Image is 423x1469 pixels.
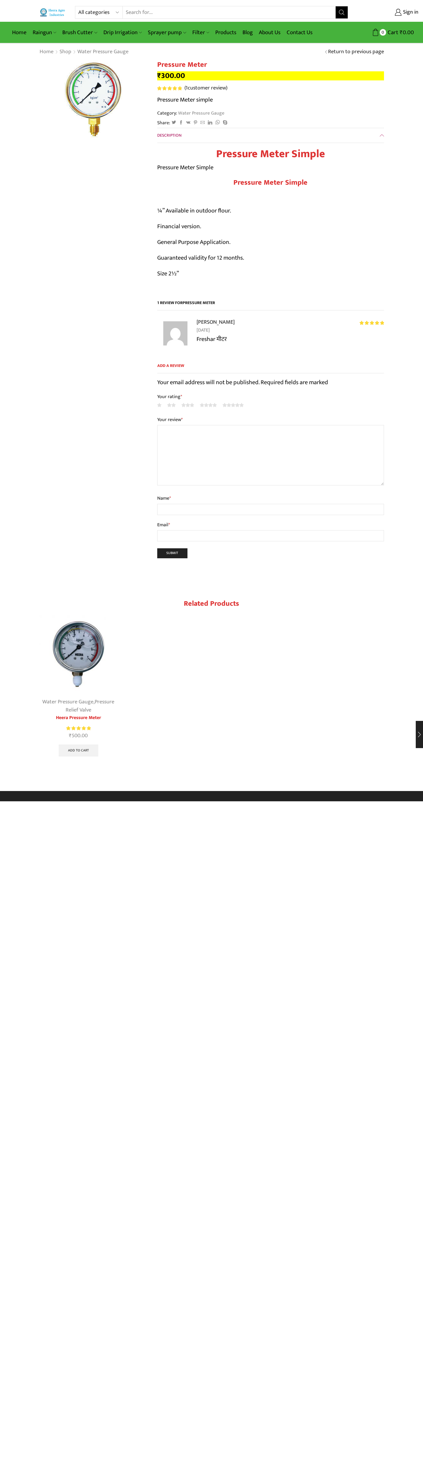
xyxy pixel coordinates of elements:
span: 1 [157,86,183,90]
p: Guaranteed validity for 12 months. [157,253,384,263]
span: Rated out of 5 [66,725,91,731]
p: Freshar मीटर [197,334,384,344]
bdi: 300.00 [157,70,185,82]
a: 5 of 5 stars [223,402,244,408]
a: Water Pressure Gauge [77,48,129,56]
bdi: 500.00 [69,731,88,740]
a: Shop [59,48,72,56]
a: 3 of 5 stars [181,402,194,408]
strong: Pressure Meter Simple [233,177,307,189]
input: Submit [157,548,188,558]
label: Name [157,495,384,502]
a: 4 of 5 stars [200,402,217,408]
p: Size 2½” [157,269,384,278]
img: Heera Pressure Meter [39,615,118,693]
a: 0 Cart ₹0.00 [354,27,414,38]
span: Cart [386,28,398,37]
a: Raingun [30,25,59,40]
p: General Purpose Application. [157,237,384,247]
a: Home [39,48,54,56]
a: Sprayer pump [145,25,189,40]
a: Blog [239,25,256,40]
a: (1customer review) [184,84,227,92]
p: Pressure Meter simple [157,95,384,105]
div: Rated 5 out of 5 [360,321,384,325]
a: About Us [256,25,284,40]
a: Description [157,128,384,143]
a: Water Pressure Gauge [42,697,93,706]
bdi: 0.00 [400,28,414,37]
span: Rated out of 5 based on customer rating [157,86,182,90]
a: Sign in [357,7,418,18]
p: Pressure Meter Simple [157,163,384,172]
time: [DATE] [197,326,384,334]
span: Category: [157,110,224,117]
span: Related products [184,598,239,610]
p: Financial version. [157,222,384,231]
label: Your rating [157,393,384,400]
a: Contact Us [284,25,316,40]
span: Your email address will not be published. Required fields are marked [157,377,328,388]
a: Drip Irrigation [100,25,145,40]
a: Home [9,25,30,40]
label: Your review [157,416,384,424]
a: 2 of 5 stars [167,402,176,408]
span: Add a review [157,363,384,373]
nav: Breadcrumb [39,48,129,56]
div: 1 / 1 [36,612,122,760]
a: Heera Pressure Meter [39,714,118,722]
span: ₹ [400,28,403,37]
a: Filter [189,25,212,40]
a: Return to previous page [328,48,384,56]
input: Search for... [123,6,335,18]
div: , [39,698,118,714]
span: Sign in [402,8,418,16]
span: 1 [186,83,188,92]
span: ₹ [157,70,161,82]
a: Pressure Relief Valve [66,697,115,715]
div: Rated 5.00 out of 5 [157,86,182,90]
img: Water-Pressure-Gauge [40,60,147,138]
a: Brush Cutter [59,25,100,40]
span: 0 [380,29,386,35]
span: Rated out of 5 [360,321,384,325]
a: 1 of 5 stars [157,402,161,408]
a: Add to cart: “Heera Pressure Meter” [59,744,98,757]
span: Pressure Meter [183,299,215,306]
strong: Pressure Meter Simple [216,145,325,163]
label: Email [157,521,384,529]
div: Rated 5.00 out of 5 [66,725,91,731]
span: Description [157,132,181,139]
span: ₹ [69,731,72,740]
a: Products [212,25,239,40]
span: Share: [157,119,170,126]
p: ¼” Available in outdoor flour. [157,206,384,216]
button: Search button [336,6,348,18]
h1: Pressure Meter [157,60,384,69]
h2: 1 review for [157,300,384,310]
strong: [PERSON_NAME] [197,318,235,326]
a: Water Pressure Gauge [177,109,224,117]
